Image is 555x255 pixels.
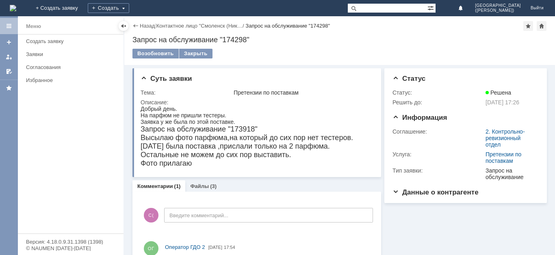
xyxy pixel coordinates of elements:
[486,128,525,148] a: 2. Контрольно-ревизионный отдел
[141,75,192,82] span: Суть заявки
[137,183,173,189] a: Комментарии
[392,151,484,158] div: Услуга:
[174,183,181,189] div: (1)
[119,21,128,31] div: Скрыть меню
[392,75,425,82] span: Статус
[156,23,246,29] div: /
[23,61,122,73] a: Согласования
[475,8,521,13] span: ([PERSON_NAME])
[190,183,209,189] a: Файлы
[23,35,122,48] a: Создать заявку
[2,65,15,78] a: Мои согласования
[2,50,15,63] a: Мои заявки
[26,246,115,251] div: © NAUMEN [DATE]-[DATE]
[141,99,372,106] div: Описание:
[140,23,155,29] a: Назад
[392,89,484,96] div: Статус:
[144,208,158,223] span: С(
[132,36,547,44] div: Запрос на обслуживание "174298"
[208,245,222,250] span: [DATE]
[2,36,15,49] a: Создать заявку
[486,167,535,180] div: Запрос на обслуживание
[26,64,119,70] div: Согласования
[26,51,119,57] div: Заявки
[10,5,16,11] a: Перейти на домашнюю страницу
[486,99,519,106] span: [DATE] 17:26
[165,244,205,250] span: Оператор ГДО 2
[141,89,232,96] div: Тема:
[537,21,546,31] div: Сделать домашней страницей
[26,77,110,83] div: Избранное
[155,22,156,28] div: |
[392,188,479,196] span: Данные о контрагенте
[23,48,122,61] a: Заявки
[392,114,447,121] span: Информация
[427,4,436,11] span: Расширенный поиск
[523,21,533,31] div: Добавить в избранное
[26,239,115,244] div: Версия: 4.18.0.9.31.1398 (1398)
[486,151,521,164] a: Претензии по поставкам
[26,22,41,31] div: Меню
[210,183,217,189] div: (3)
[245,23,330,29] div: Запрос на обслуживание "174298"
[26,38,119,44] div: Создать заявку
[392,99,484,106] div: Решить до:
[88,3,129,13] div: Создать
[165,243,205,251] a: Оператор ГДО 2
[10,5,16,11] img: logo
[392,167,484,174] div: Тип заявки:
[156,23,243,29] a: Контактное лицо "Смоленск (Ник…
[475,3,521,8] span: [GEOGRAPHIC_DATA]
[224,245,235,250] span: 17:54
[234,89,371,96] div: Претензии по поставкам
[486,89,511,96] span: Решена
[392,128,484,135] div: Соглашение:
